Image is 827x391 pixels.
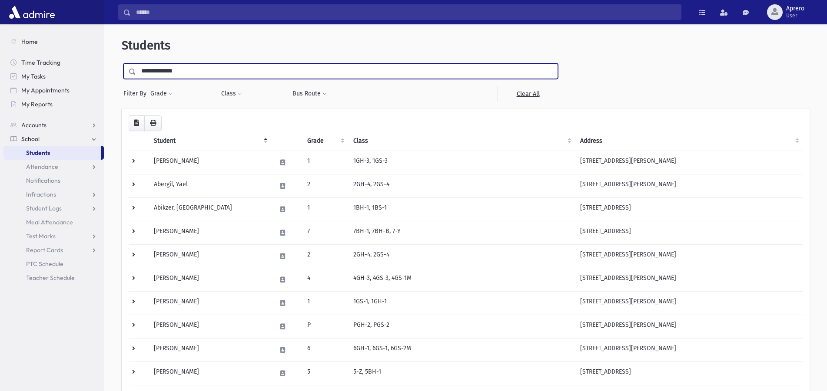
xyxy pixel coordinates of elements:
td: 2GH-4, 2GS-4 [348,244,575,268]
a: Time Tracking [3,56,104,69]
td: [STREET_ADDRESS] [575,361,803,385]
td: [STREET_ADDRESS][PERSON_NAME] [575,268,803,291]
td: 4GH-3, 4GS-3, 4GS-1M [348,268,575,291]
span: Accounts [21,121,46,129]
a: Infractions [3,187,104,201]
span: Home [21,38,38,46]
td: 1GS-1, 1GH-1 [348,291,575,315]
a: Accounts [3,118,104,132]
a: Teacher Schedule [3,271,104,285]
a: My Tasks [3,69,104,83]
td: [PERSON_NAME] [149,291,271,315]
button: Bus Route [292,86,327,102]
th: Grade: activate to sort column ascending [302,131,348,151]
span: Teacher Schedule [26,274,75,282]
input: Search [131,4,681,20]
span: Student Logs [26,204,62,212]
td: [PERSON_NAME] [149,244,271,268]
td: 7 [302,221,348,244]
a: Attendance [3,160,104,174]
span: My Tasks [21,72,46,80]
td: 6GH-1, 6GS-1, 6GS-2M [348,338,575,361]
span: Test Marks [26,232,56,240]
a: Notifications [3,174,104,187]
span: My Appointments [21,86,70,94]
td: 6 [302,338,348,361]
button: Grade [150,86,173,102]
span: Meal Attendance [26,218,73,226]
td: [STREET_ADDRESS] [575,197,803,221]
span: PTC Schedule [26,260,63,268]
td: [STREET_ADDRESS][PERSON_NAME] [575,244,803,268]
a: Test Marks [3,229,104,243]
td: PGH-2, PGS-2 [348,315,575,338]
span: Report Cards [26,246,63,254]
td: 2 [302,174,348,197]
button: Class [221,86,242,102]
td: Abikzer, [GEOGRAPHIC_DATA] [149,197,271,221]
td: [PERSON_NAME] [149,361,271,385]
a: Report Cards [3,243,104,257]
a: Student Logs [3,201,104,215]
td: [PERSON_NAME] [149,338,271,361]
td: 1 [302,151,348,174]
th: Address: activate to sort column ascending [575,131,803,151]
span: Notifications [26,177,60,184]
span: Time Tracking [21,59,60,66]
td: 4 [302,268,348,291]
button: CSV [129,115,145,131]
a: My Reports [3,97,104,111]
td: [STREET_ADDRESS][PERSON_NAME] [575,151,803,174]
span: Students [122,38,170,53]
button: Print [144,115,162,131]
td: [STREET_ADDRESS][PERSON_NAME] [575,315,803,338]
a: PTC Schedule [3,257,104,271]
td: 1 [302,197,348,221]
td: [PERSON_NAME] [149,151,271,174]
td: 1BH-1, 1BS-1 [348,197,575,221]
td: 2GH-4, 2GS-4 [348,174,575,197]
span: My Reports [21,100,53,108]
th: Student: activate to sort column descending [149,131,271,151]
a: My Appointments [3,83,104,97]
td: 2 [302,244,348,268]
td: [STREET_ADDRESS][PERSON_NAME] [575,338,803,361]
span: Infractions [26,191,56,198]
td: 1GH-3, 1GS-3 [348,151,575,174]
span: User [786,12,804,19]
td: 5-Z, 5BH-1 [348,361,575,385]
a: Meal Attendance [3,215,104,229]
a: Home [3,35,104,49]
span: Aprero [786,5,804,12]
span: Filter By [123,89,150,98]
td: [PERSON_NAME] [149,221,271,244]
img: AdmirePro [7,3,57,21]
td: 7BH-1, 7BH-B, 7-Y [348,221,575,244]
td: [STREET_ADDRESS][PERSON_NAME] [575,291,803,315]
td: [STREET_ADDRESS][PERSON_NAME] [575,174,803,197]
td: Abergil, Yael [149,174,271,197]
td: P [302,315,348,338]
span: School [21,135,40,143]
a: Students [3,146,101,160]
a: School [3,132,104,146]
td: [PERSON_NAME] [149,268,271,291]
span: Students [26,149,50,157]
th: Class: activate to sort column ascending [348,131,575,151]
td: 1 [302,291,348,315]
span: Attendance [26,163,58,171]
td: [PERSON_NAME] [149,315,271,338]
td: 5 [302,361,348,385]
a: Clear All [498,86,558,102]
td: [STREET_ADDRESS] [575,221,803,244]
